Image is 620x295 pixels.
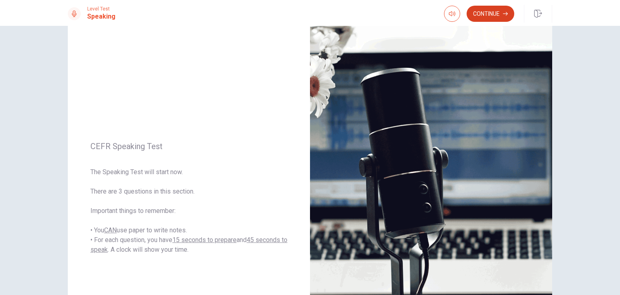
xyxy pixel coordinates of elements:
u: 15 seconds to prepare [172,236,237,244]
h1: Speaking [87,12,115,21]
u: CAN [104,226,117,234]
button: Continue [467,6,514,22]
span: The Speaking Test will start now. There are 3 questions in this section. Important things to reme... [90,167,287,255]
span: CEFR Speaking Test [90,141,287,151]
span: Level Test [87,6,115,12]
